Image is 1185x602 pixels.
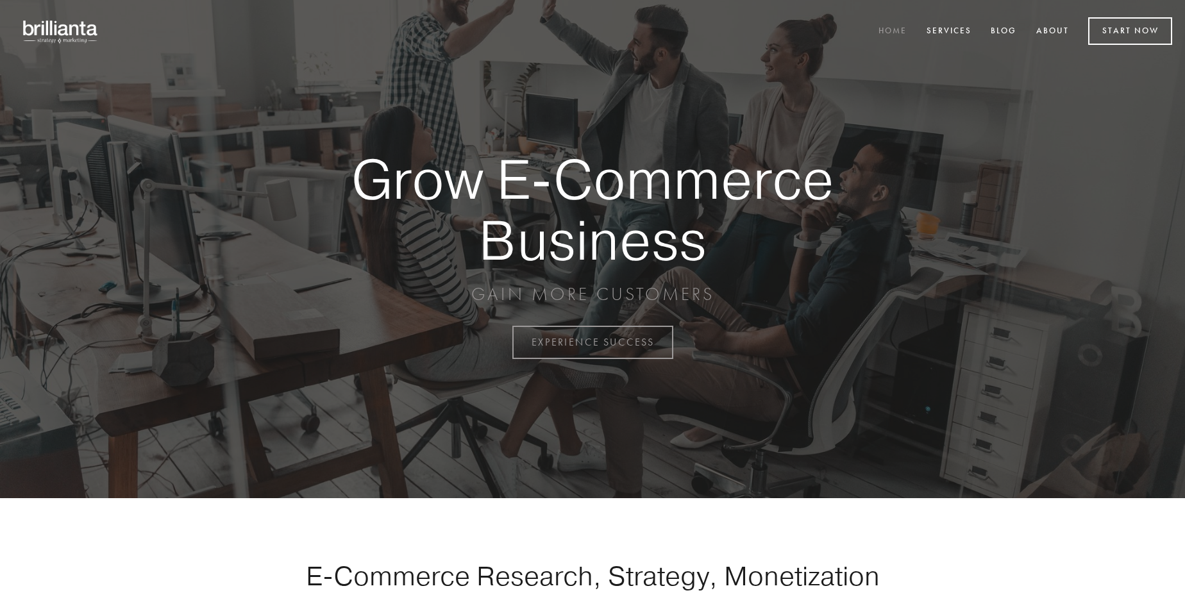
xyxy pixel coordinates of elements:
img: brillianta - research, strategy, marketing [13,13,109,50]
a: EXPERIENCE SUCCESS [512,326,673,359]
strong: Grow E-Commerce Business [307,149,878,270]
a: Blog [982,21,1025,42]
a: Start Now [1088,17,1172,45]
p: GAIN MORE CUSTOMERS [307,283,878,306]
h1: E-Commerce Research, Strategy, Monetization [265,560,920,592]
a: About [1028,21,1077,42]
a: Home [870,21,915,42]
a: Services [918,21,980,42]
